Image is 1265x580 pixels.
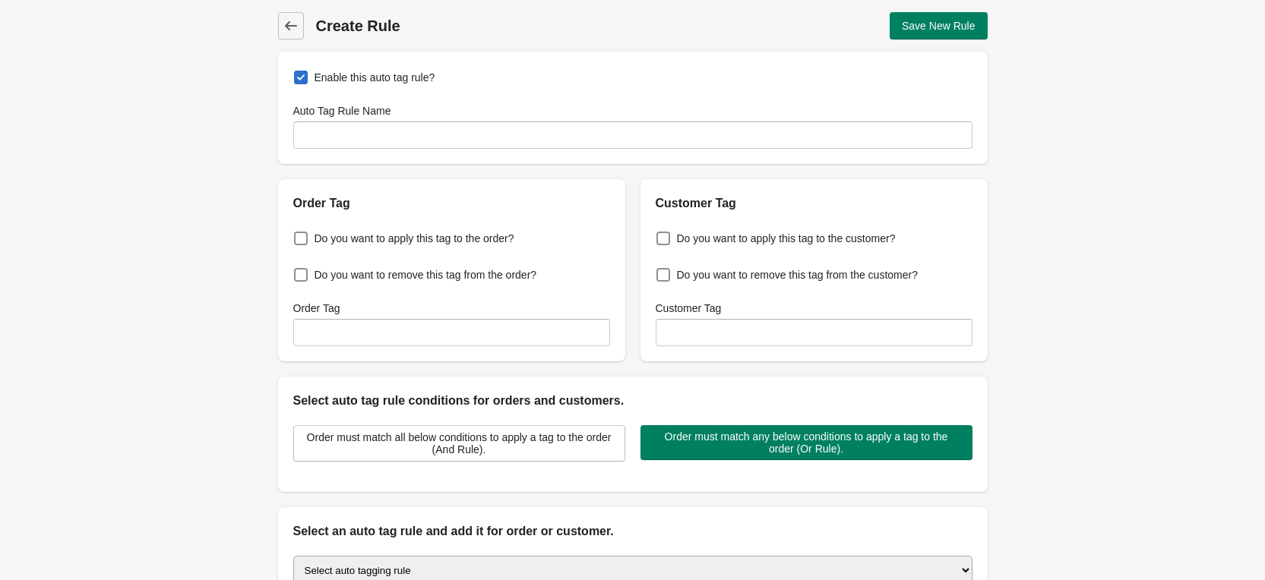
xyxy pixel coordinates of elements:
span: Do you want to remove this tag from the order? [315,267,537,282]
button: Save New Rule [890,12,988,39]
h1: Create Rule [316,15,633,36]
span: Order must match all below conditions to apply a tag to the order (And Rule). [306,431,612,455]
label: Customer Tag [656,301,722,316]
button: Order must match any below conditions to apply a tag to the order (Or Rule). [640,425,972,460]
span: Do you want to apply this tag to the order? [315,231,514,246]
span: Do you want to remove this tag from the customer? [677,267,918,282]
button: Order must match all below conditions to apply a tag to the order (And Rule). [293,425,625,462]
span: Enable this auto tag rule? [315,70,435,85]
span: Save New Rule [902,20,976,32]
label: Order Tag [293,301,340,316]
h2: Select an auto tag rule and add it for order or customer. [293,522,972,541]
h2: Order Tag [293,194,610,213]
h2: Customer Tag [656,194,972,213]
label: Auto Tag Rule Name [293,103,391,118]
span: Do you want to apply this tag to the customer? [677,231,896,246]
h2: Select auto tag rule conditions for orders and customers. [293,392,972,410]
span: Order must match any below conditions to apply a tag to the order (Or Rule). [653,430,960,455]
